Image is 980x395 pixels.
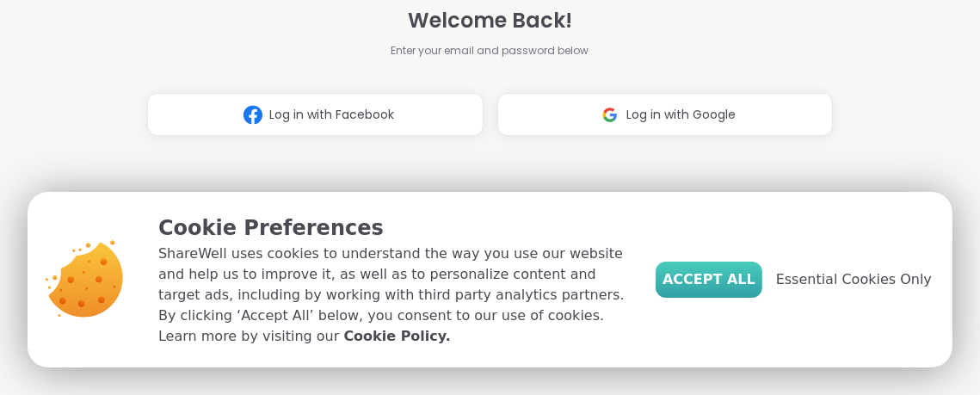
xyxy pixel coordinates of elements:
button: Accept All [656,262,762,298]
span: Accept All [663,269,755,290]
button: Log in with Facebook [147,93,484,136]
p: Cookie Preferences [158,213,628,244]
span: Welcome Back! [408,5,572,36]
button: Log in with Google [497,93,834,136]
p: ShareWell uses cookies to understand the way you use our website and help us to improve it, as we... [158,244,628,347]
img: ShareWell Logomark [594,99,626,131]
span: Log in with Google [626,106,736,124]
span: Log in with Facebook [269,106,394,124]
span: Essential Cookies Only [776,269,932,290]
img: ShareWell Logomark [237,99,269,131]
a: Cookie Policy. [343,326,450,347]
span: Enter your email and password below [391,43,589,59]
